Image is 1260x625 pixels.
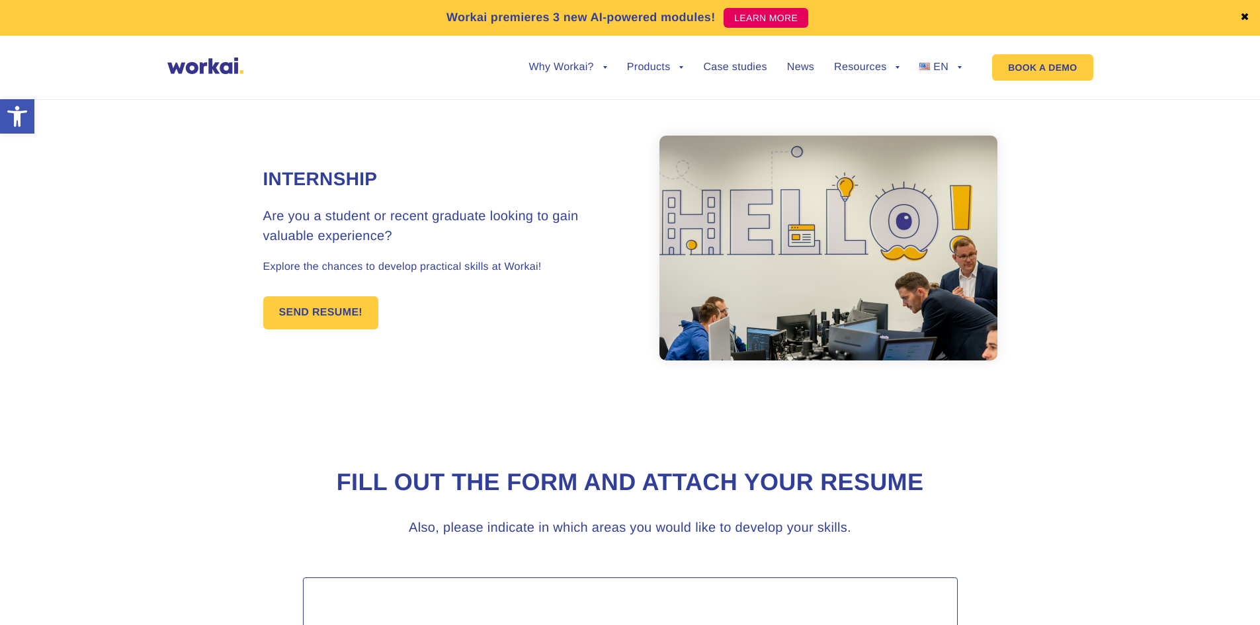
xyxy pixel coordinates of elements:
[703,62,767,73] a: Case studies
[787,62,814,73] a: News
[528,62,607,73] a: Why Workai?
[263,296,379,329] a: SEND RESUME!
[933,62,948,73] span: EN
[382,518,878,538] h3: Also, please indicate in which areas you would like to develop your skills.
[992,54,1093,81] a: BOOK A DEMO
[627,62,684,73] a: Products
[263,209,579,243] span: Are you a student or recent graduate looking to gain valuable experience?
[446,9,716,26] p: Workai premieres 3 new AI-powered modules!
[724,8,808,28] a: LEARN MORE
[263,259,630,275] p: Explore the chances to develop practical skills at Workai!
[263,169,378,189] strong: Internship
[1240,13,1249,23] a: ✖
[834,62,900,73] a: Resources
[263,466,997,499] h2: Fill out the form and attach your resume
